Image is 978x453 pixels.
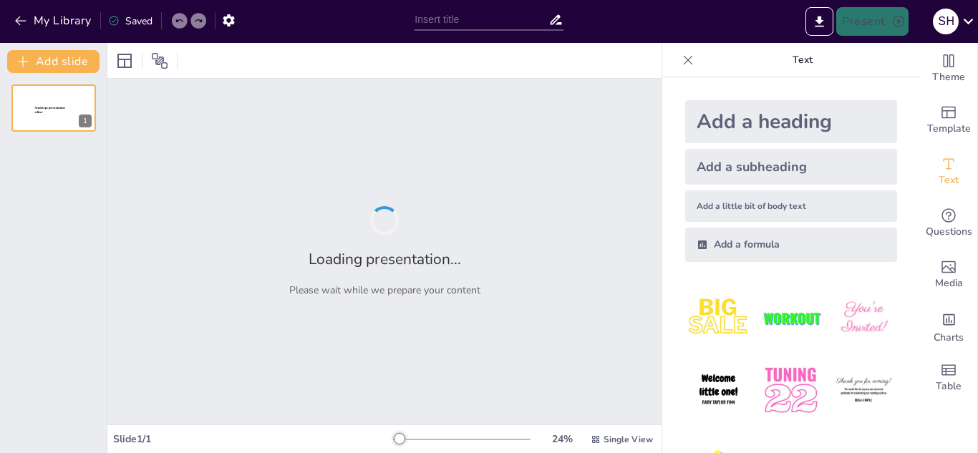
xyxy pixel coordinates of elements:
button: Add slide [7,50,100,73]
div: Add text boxes [920,146,977,198]
h2: Loading presentation... [309,249,461,269]
p: Text [699,43,906,77]
span: Questions [926,224,972,240]
span: Position [151,52,168,69]
span: Template [927,121,971,137]
div: Add a subheading [685,149,897,185]
img: 5.jpeg [757,357,824,424]
img: 6.jpeg [831,357,897,424]
input: Insert title [415,9,548,30]
p: Please wait while we prepare your content [289,283,480,297]
div: Add ready made slides [920,94,977,146]
div: Layout [113,49,136,72]
div: Get real-time input from your audience [920,198,977,249]
button: My Library [11,9,97,32]
div: S H [933,9,959,34]
div: Add a heading [685,100,897,143]
img: 3.jpeg [831,285,897,351]
button: Export to PowerPoint [805,7,833,36]
img: 2.jpeg [757,285,824,351]
div: Add a table [920,352,977,404]
div: Add images, graphics, shapes or video [920,249,977,301]
button: S H [933,7,959,36]
span: Table [936,379,962,394]
div: 1 [11,84,96,132]
div: Saved [108,14,152,28]
div: 24 % [545,432,579,446]
img: 4.jpeg [685,357,752,424]
div: Slide 1 / 1 [113,432,393,446]
div: Add charts and graphs [920,301,977,352]
span: Text [939,172,959,188]
span: Single View [604,434,653,445]
span: Sendsteps presentation editor [35,107,65,115]
button: Present [836,7,908,36]
div: 1 [79,115,92,127]
span: Media [935,276,963,291]
div: Add a little bit of body text [685,190,897,222]
img: 1.jpeg [685,285,752,351]
span: Charts [934,330,964,346]
div: Change the overall theme [920,43,977,94]
span: Theme [932,69,965,85]
div: Add a formula [685,228,897,262]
